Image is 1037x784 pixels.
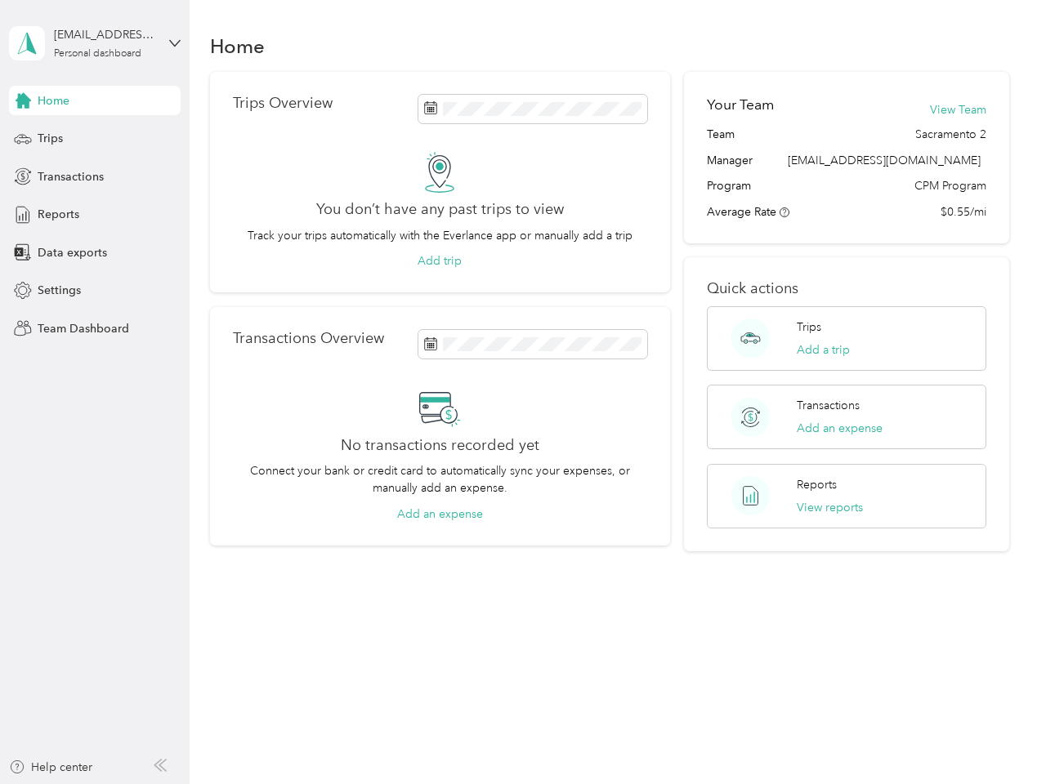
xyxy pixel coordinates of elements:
[797,420,883,437] button: Add an expense
[797,318,821,336] p: Trips
[945,693,1037,784] iframe: Everlance-gr Chat Button Frame
[233,330,384,347] p: Transactions Overview
[54,26,156,43] div: [EMAIL_ADDRESS][DOMAIN_NAME]
[914,177,986,194] span: CPM Program
[38,320,129,337] span: Team Dashboard
[233,462,647,497] p: Connect your bank or credit card to automatically sync your expenses, or manually add an expense.
[38,206,79,223] span: Reports
[38,92,69,109] span: Home
[797,476,837,493] p: Reports
[38,130,63,147] span: Trips
[248,227,632,244] p: Track your trips automatically with the Everlance app or manually add a trip
[707,205,776,219] span: Average Rate
[38,244,107,261] span: Data exports
[788,154,981,167] span: [EMAIL_ADDRESS][DOMAIN_NAME]
[38,282,81,299] span: Settings
[210,38,265,55] h1: Home
[797,397,860,414] p: Transactions
[707,126,735,143] span: Team
[418,252,462,269] button: Add trip
[54,49,141,59] div: Personal dashboard
[397,506,483,523] button: Add an expense
[707,95,774,115] h2: Your Team
[915,126,986,143] span: Sacramento 2
[316,201,564,218] h2: You don’t have any past trips to view
[9,759,92,776] button: Help center
[707,177,751,194] span: Program
[341,437,539,454] h2: No transactions recorded yet
[233,95,333,112] p: Trips Overview
[797,499,863,516] button: View reports
[930,101,986,118] button: View Team
[707,280,986,297] p: Quick actions
[38,168,104,185] span: Transactions
[797,341,850,359] button: Add a trip
[707,152,753,169] span: Manager
[941,203,986,220] span: $0.55/mi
